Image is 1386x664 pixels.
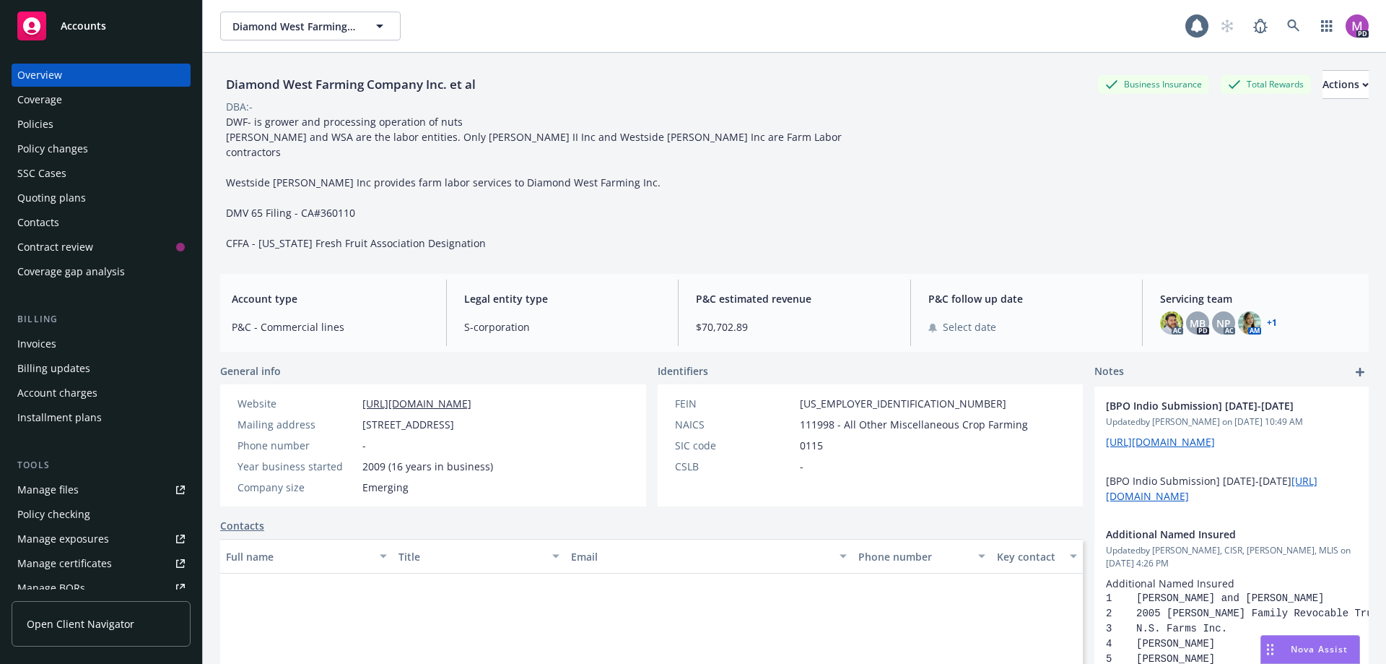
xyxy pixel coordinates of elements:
[1106,473,1357,504] p: [BPO Indio Submission] [DATE]-[DATE]
[220,539,393,574] button: Full name
[853,539,990,574] button: Phone number
[17,503,90,526] div: Policy checking
[1351,363,1369,381] a: add
[464,291,661,306] span: Legal entity type
[943,319,996,335] span: Select date
[393,539,565,574] button: Title
[1106,544,1357,570] span: Updated by [PERSON_NAME], CISR, [PERSON_NAME], MLIS on [DATE] 4:26 PM
[675,459,794,474] div: CSLB
[232,319,429,335] span: P&C - Commercial lines
[1279,12,1308,40] a: Search
[1106,576,1357,591] p: Additional Named Insured
[12,186,191,210] a: Quoting plans
[696,291,893,306] span: P&C estimated revenue
[61,20,106,32] span: Accounts
[1094,363,1124,381] span: Notes
[17,236,93,259] div: Contract review
[12,113,191,136] a: Policies
[17,552,112,575] div: Manage certificates
[12,88,191,111] a: Coverage
[675,438,794,453] div: SIC code
[17,381,97,405] div: Account charges
[17,186,86,210] div: Quoting plans
[1213,12,1242,40] a: Start snowing
[1246,12,1275,40] a: Report a Bug
[362,438,366,453] span: -
[571,549,831,564] div: Email
[17,88,62,111] div: Coverage
[12,406,191,429] a: Installment plans
[12,577,191,600] a: Manage BORs
[17,64,62,87] div: Overview
[1160,291,1357,306] span: Servicing team
[12,64,191,87] a: Overview
[220,518,264,533] a: Contacts
[12,527,191,551] a: Manage exposures
[1312,12,1341,40] a: Switch app
[12,503,191,526] a: Policy checking
[1106,398,1320,413] span: [BPO Indio Submission] [DATE]-[DATE]
[12,357,191,380] a: Billing updates
[12,260,191,283] a: Coverage gap analysis
[237,417,357,432] div: Mailing address
[1106,415,1357,428] span: Updated by [PERSON_NAME] on [DATE] 10:49 AM
[1094,387,1369,515] div: [BPO Indio Submission] [DATE]-[DATE]Updatedby [PERSON_NAME] on [DATE] 10:49 AM[URL][DOMAIN_NAME] ...
[17,211,59,234] div: Contacts
[17,478,79,501] div: Manage files
[17,113,53,136] div: Policies
[17,162,66,185] div: SSC Cases
[220,12,401,40] button: Diamond West Farming Company Inc. et al
[565,539,853,574] button: Email
[675,417,794,432] div: NAICS
[226,115,845,250] span: DWF- is grower and processing operation of nuts [PERSON_NAME] and WSA are the labor entities. Onl...
[1160,311,1183,335] img: photo
[1238,311,1261,335] img: photo
[12,381,191,405] a: Account charges
[1106,527,1320,542] span: Additional Named Insured
[1261,636,1279,663] div: Drag to move
[17,260,125,283] div: Coverage gap analysis
[237,480,357,495] div: Company size
[800,396,1006,411] span: [US_EMPLOYER_IDENTIFICATION_NUMBER]
[1098,75,1209,93] div: Business Insurance
[17,137,88,160] div: Policy changes
[232,291,429,306] span: Account type
[398,549,544,564] div: Title
[1322,70,1369,99] button: Actions
[362,417,454,432] span: [STREET_ADDRESS]
[17,527,109,551] div: Manage exposures
[12,552,191,575] a: Manage certificates
[1346,14,1369,38] img: photo
[800,417,1028,432] span: 111998 - All Other Miscellaneous Crop Farming
[220,75,481,94] div: Diamond West Farming Company Inc. et al
[12,236,191,259] a: Contract review
[800,438,823,453] span: 0115
[1190,316,1206,331] span: MB
[220,363,281,379] span: General info
[237,396,357,411] div: Website
[17,406,102,429] div: Installment plans
[232,19,357,34] span: Diamond West Farming Company Inc. et al
[12,478,191,501] a: Manage files
[1291,643,1348,655] span: Nova Assist
[12,6,191,46] a: Accounts
[12,137,191,160] a: Policy changes
[226,99,253,114] div: DBA: -
[1267,319,1277,327] a: +1
[991,539,1083,574] button: Key contact
[12,312,191,327] div: Billing
[17,332,56,355] div: Invoices
[1322,71,1369,98] div: Actions
[1260,635,1360,664] button: Nova Assist
[362,459,493,474] span: 2009 (16 years in business)
[12,162,191,185] a: SSC Cases
[12,211,191,234] a: Contacts
[1106,435,1215,449] a: [URL][DOMAIN_NAME]
[17,357,90,380] div: Billing updates
[696,319,893,335] span: $70,702.89
[464,319,661,335] span: S-corporation
[928,291,1125,306] span: P&C follow up date
[237,459,357,474] div: Year business started
[226,549,371,564] div: Full name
